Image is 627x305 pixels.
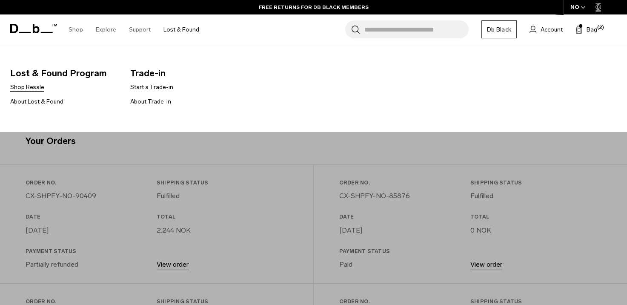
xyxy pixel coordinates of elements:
[62,14,206,45] nav: Main Navigation
[575,24,597,35] button: Bag (2)
[96,14,116,45] a: Explore
[541,25,563,34] span: Account
[129,14,151,45] a: Support
[163,14,199,45] a: Lost & Found
[10,66,117,80] span: Lost & Found Program
[481,20,517,38] a: Db Black
[259,3,369,11] a: FREE RETURNS FOR DB BLACK MEMBERS
[587,25,597,34] span: Bag
[130,66,237,80] span: Trade-in
[530,24,563,35] a: Account
[597,24,604,32] span: (2)
[130,83,173,92] a: Start a Trade-in
[10,97,63,106] a: About Lost & Found
[130,97,171,106] a: About Trade-in
[69,14,83,45] a: Shop
[10,83,44,92] a: Shop Resale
